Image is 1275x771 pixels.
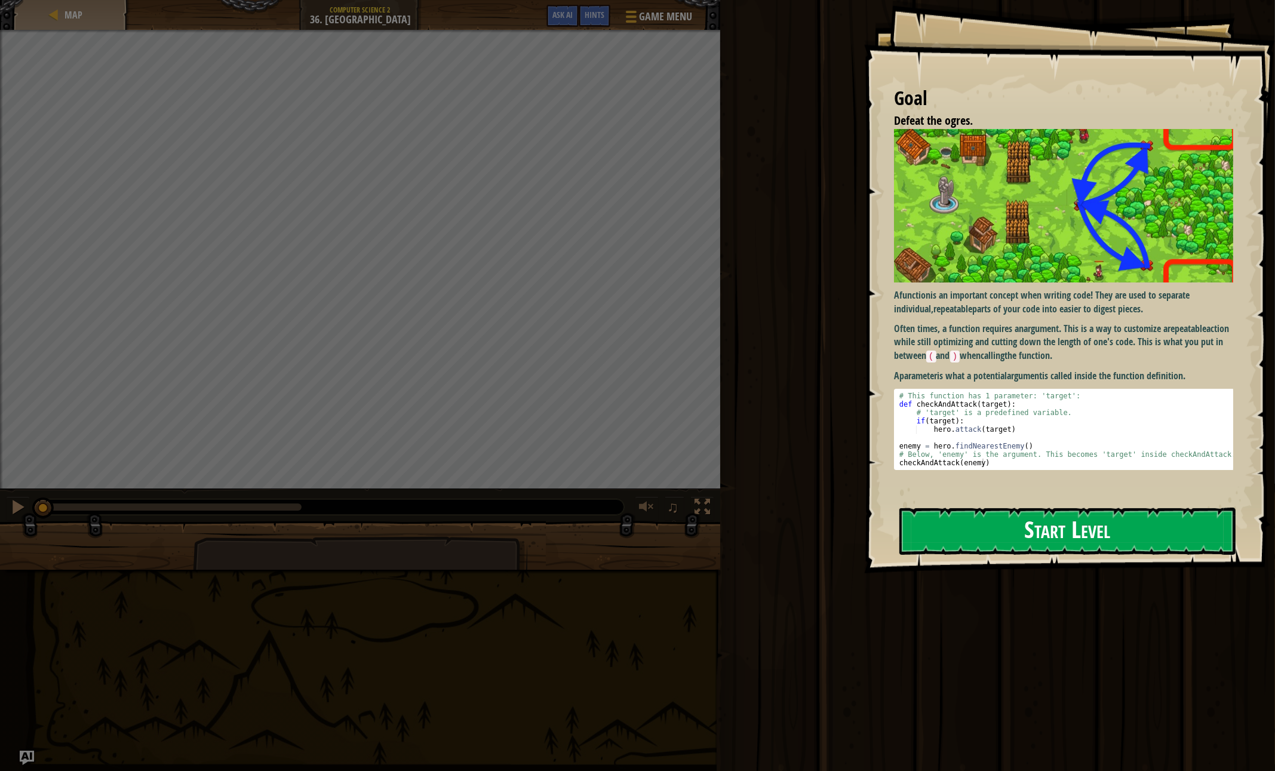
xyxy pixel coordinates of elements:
span: Map [64,8,82,21]
button: Game Menu [616,5,699,33]
button: Ctrl + P: Pause [6,496,30,521]
strong: function [899,288,930,302]
p: A is an important concept when writing code! They are used to separate individual, parts of your ... [894,288,1242,316]
span: Game Menu [639,9,692,24]
img: Backwoods fork [894,129,1242,282]
button: Adjust volume [635,496,659,521]
strong: calling [981,349,1004,362]
button: Ask AI [546,5,579,27]
p: Often times, a function requires an . This is a way to customize a action while still optimizing ... [894,322,1242,363]
button: ♫ [665,496,685,521]
strong: repeatable [1168,322,1206,335]
button: Ask AI [20,751,34,765]
strong: parameter [899,369,937,382]
strong: argument [1024,322,1059,335]
span: Ask AI [552,9,573,20]
button: Start Level [899,508,1236,555]
button: Toggle fullscreen [690,496,714,521]
strong: repeatable [933,302,972,315]
code: ( [926,351,936,363]
span: Defeat the ogres. [894,112,973,128]
div: Goal [894,85,1233,112]
li: Defeat the ogres. [879,112,1230,130]
span: ♫ [667,498,679,516]
strong: argument [1007,369,1042,382]
code: ) [950,351,960,363]
span: Hints [585,9,604,20]
a: Map [61,8,82,21]
p: A is what a potential is called inside the function definition. [894,369,1242,383]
